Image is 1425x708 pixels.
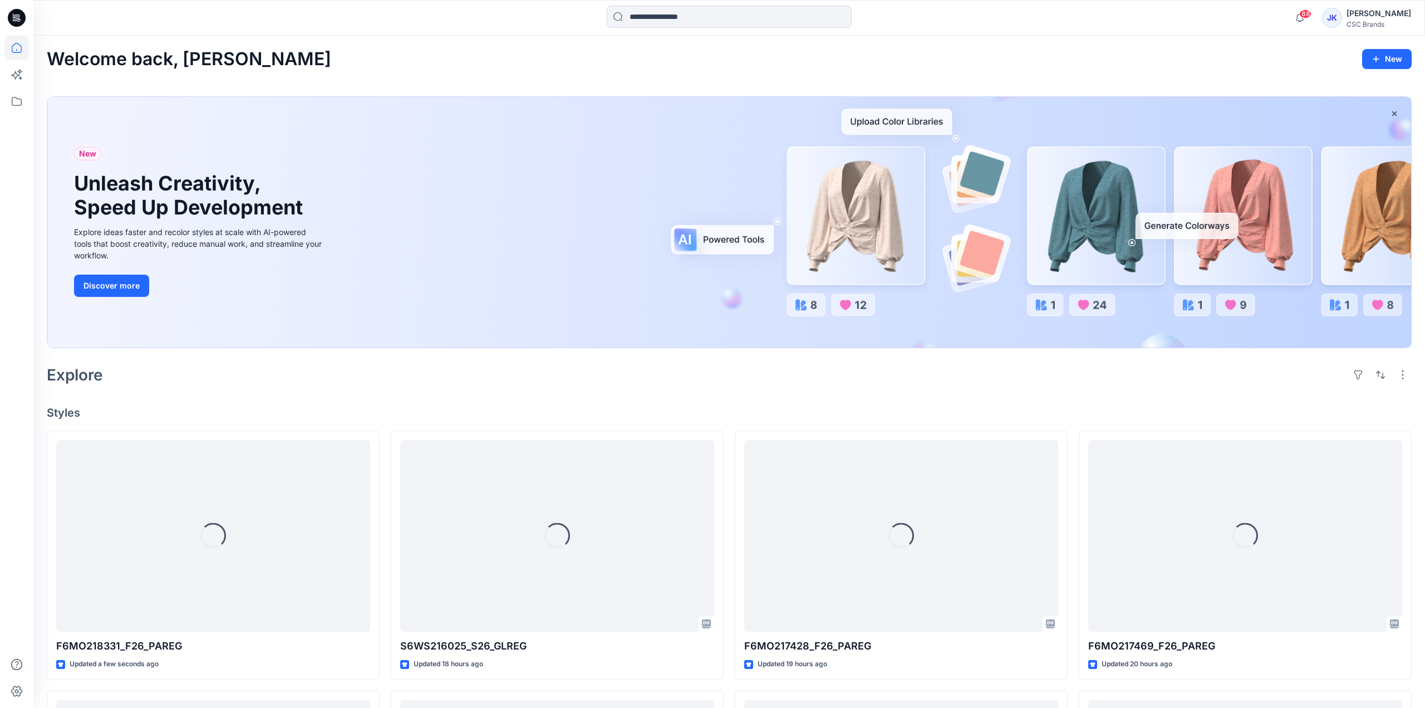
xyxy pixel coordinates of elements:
[758,658,827,670] p: Updated 19 hours ago
[1102,658,1172,670] p: Updated 20 hours ago
[70,658,159,670] p: Updated a few seconds ago
[1322,8,1342,28] div: JK
[1088,638,1402,654] p: F6MO217469_F26_PAREG
[400,638,714,654] p: S6WS216025_S26_GLREG
[74,275,149,297] button: Discover more
[1347,20,1411,28] div: CSC Brands
[47,49,331,70] h2: Welcome back, [PERSON_NAME]
[79,147,96,160] span: New
[1347,7,1411,20] div: [PERSON_NAME]
[74,275,325,297] a: Discover more
[414,658,483,670] p: Updated 18 hours ago
[1362,49,1412,69] button: New
[1299,9,1311,18] span: 88
[744,638,1058,654] p: F6MO217428_F26_PAREG
[74,226,325,261] div: Explore ideas faster and recolor styles at scale with AI-powered tools that boost creativity, red...
[74,172,308,219] h1: Unleash Creativity, Speed Up Development
[56,638,370,654] p: F6MO218331_F26_PAREG
[47,366,103,384] h2: Explore
[47,406,1412,419] h4: Styles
